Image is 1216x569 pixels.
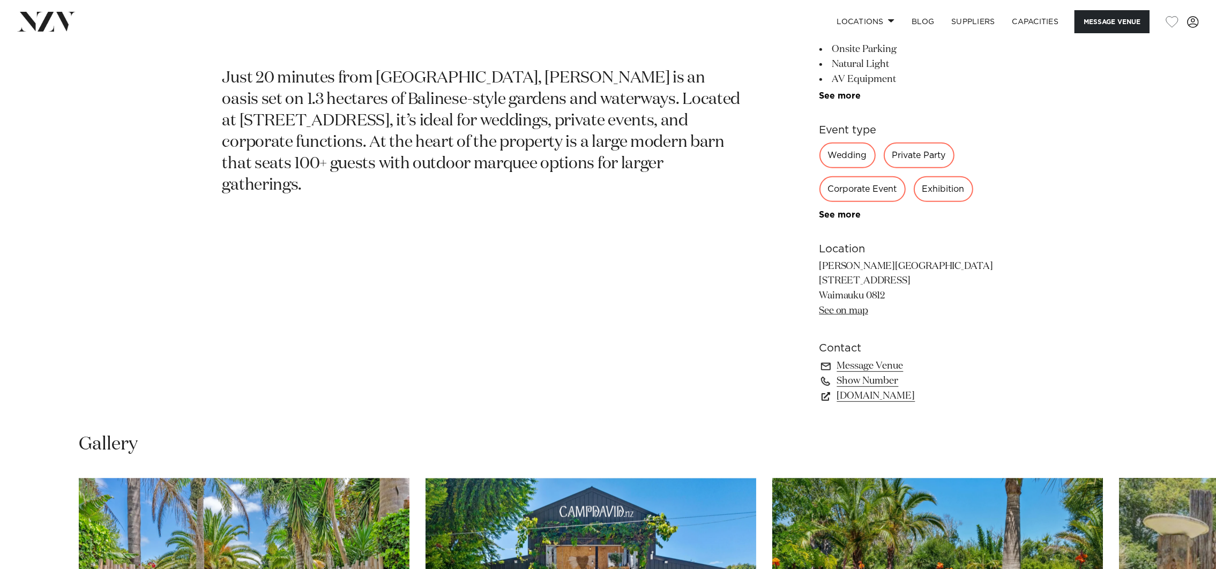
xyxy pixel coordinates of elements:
p: [PERSON_NAME][GEOGRAPHIC_DATA] [STREET_ADDRESS] Waimauku 0812 [819,259,994,319]
p: Just 20 minutes from [GEOGRAPHIC_DATA], [PERSON_NAME] is an oasis set on 1.3 hectares of Balinese... [222,68,743,196]
h2: Gallery [79,432,138,456]
button: Message Venue [1075,10,1150,33]
a: Capacities [1004,10,1068,33]
li: Onsite Parking [819,42,994,57]
a: [DOMAIN_NAME] [819,388,994,403]
h6: Contact [819,340,994,356]
h6: Location [819,241,994,257]
a: BLOG [903,10,943,33]
div: Wedding [819,143,876,168]
a: Locations [828,10,903,33]
a: SUPPLIERS [943,10,1003,33]
div: Private Party [884,143,954,168]
li: Natural Light [819,57,994,72]
div: Exhibition [914,176,973,202]
div: Corporate Event [819,176,906,202]
li: AV Equipment [819,72,994,87]
a: Message Venue [819,358,994,373]
h6: Event type [819,122,994,138]
a: See on map [819,306,868,316]
img: nzv-logo.png [17,12,76,31]
a: Show Number [819,373,994,388]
